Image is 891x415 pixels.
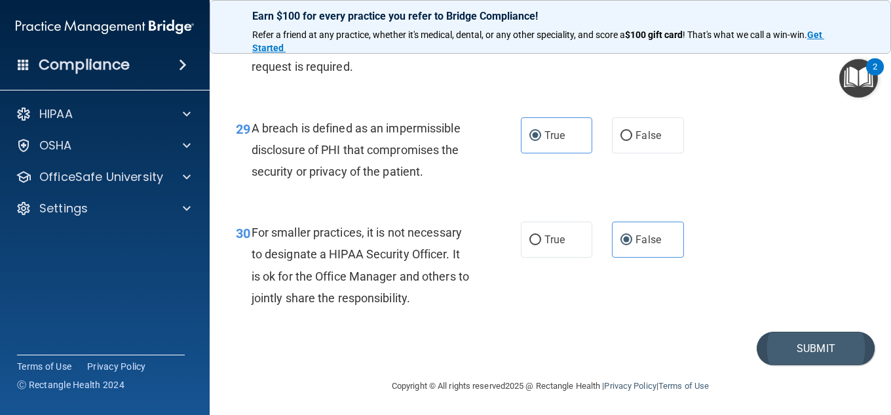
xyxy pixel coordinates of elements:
span: False [635,129,661,142]
div: Copyright © All rights reserved 2025 @ Rectangle Health | | [311,365,789,407]
img: PMB logo [16,14,194,40]
input: True [529,131,541,141]
input: False [620,235,632,245]
a: HIPAA [16,106,191,122]
p: HIPAA [39,106,73,122]
a: Terms of Use [17,360,71,373]
a: Terms of Use [658,381,709,391]
span: True [544,233,565,246]
span: ! That's what we call a win-win. [683,30,807,40]
h4: Compliance [39,56,130,74]
span: 29 [236,121,250,137]
a: Privacy Policy [604,381,656,391]
span: Ⓒ Rectangle Health 2024 [17,378,124,391]
a: OSHA [16,138,191,153]
span: Refer a friend at any practice, whether it's medical, dental, or any other speciality, and score a [252,30,625,40]
span: 30 [236,226,250,241]
p: Settings [39,201,88,216]
a: OfficeSafe University [16,169,191,185]
a: Settings [16,201,191,216]
a: Privacy Policy [87,360,146,373]
span: For smaller practices, it is not necessary to designate a HIPAA Security Officer. It is ok for th... [252,226,469,305]
span: A breach is defined as an impermissible disclosure of PHI that compromises the security or privac... [252,121,461,178]
p: Earn $100 for every practice you refer to Bridge Compliance! [252,10,848,22]
p: OfficeSafe University [39,169,163,185]
div: 2 [873,67,877,84]
span: True [544,129,565,142]
p: OSHA [39,138,72,153]
input: True [529,235,541,245]
strong: $100 gift card [625,30,683,40]
button: Open Resource Center, 2 new notifications [839,59,878,98]
button: Submit [757,332,875,365]
input: False [620,131,632,141]
span: False [635,233,661,246]
a: Get Started [252,30,824,53]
